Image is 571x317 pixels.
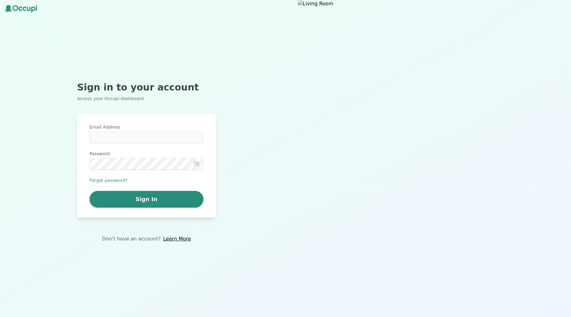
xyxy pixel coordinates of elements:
[77,95,216,102] p: Access your Occupi dashboard
[89,124,203,130] label: Email Address
[89,151,203,157] label: Password
[89,177,128,183] button: Forgot password?
[77,82,216,93] h2: Sign in to your account
[163,235,191,243] a: Learn More
[89,191,203,208] button: Sign In
[102,235,161,243] p: Don't have an account?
